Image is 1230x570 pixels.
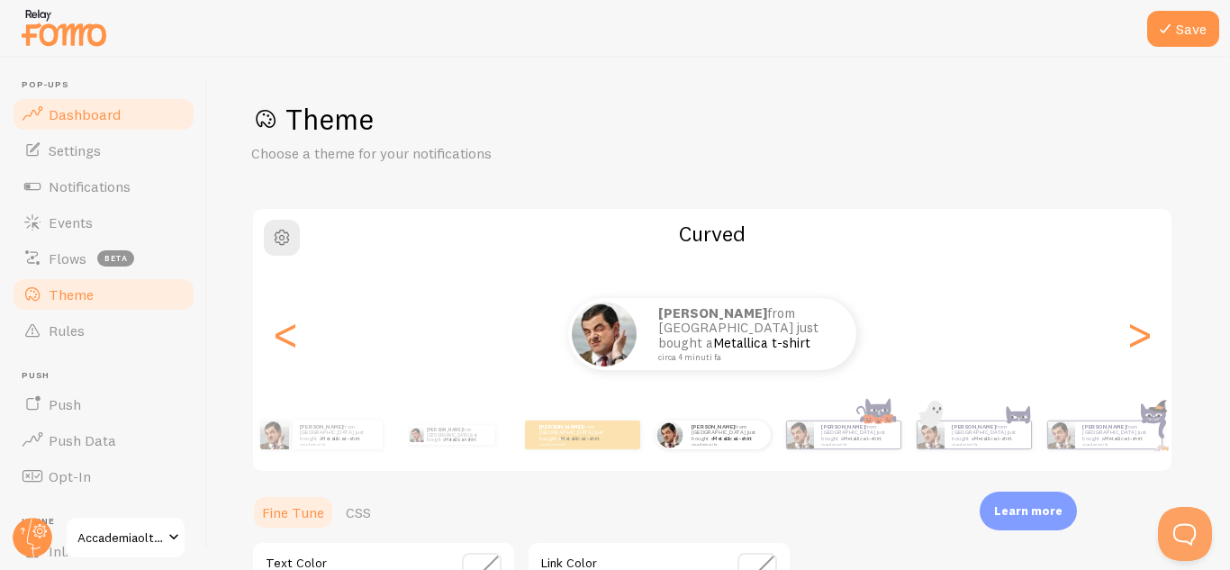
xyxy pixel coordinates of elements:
span: Push Data [49,431,116,449]
strong: [PERSON_NAME] [952,423,995,430]
a: Metallica t-shirt [1104,435,1143,442]
a: CSS [335,494,382,530]
strong: [PERSON_NAME] [539,423,583,430]
a: Push Data [11,422,196,458]
img: Fomo [1047,421,1074,448]
span: Notifications [49,177,131,195]
a: Opt-In [11,458,196,494]
img: Fomo [260,421,289,449]
a: Metallica t-shirt [843,435,882,442]
a: Accademiaoltrelalezione [65,516,186,559]
span: Settings [49,141,101,159]
a: Fine Tune [251,494,335,530]
p: from [GEOGRAPHIC_DATA] just bought a [821,423,893,446]
a: Metallica t-shirt [973,435,1012,442]
img: fomo-relay-logo-orange.svg [19,5,109,50]
span: Opt-In [49,467,91,485]
span: Dashboard [49,105,121,123]
span: Push [49,395,81,413]
strong: [PERSON_NAME] [427,427,463,432]
small: circa 4 minuti fa [658,353,833,362]
p: from [GEOGRAPHIC_DATA] just bought a [300,423,375,446]
small: circa 4 minuti fa [692,442,762,446]
strong: [PERSON_NAME] [300,423,343,430]
small: circa 4 minuti fa [821,442,891,446]
strong: [PERSON_NAME] [692,423,735,430]
span: Events [49,213,93,231]
span: beta [97,250,134,267]
span: Rules [49,321,85,339]
span: Theme [49,285,94,303]
a: Events [11,204,196,240]
a: Metallica t-shirt [561,435,600,442]
a: Flows beta [11,240,196,276]
span: Pop-ups [22,79,196,91]
strong: [PERSON_NAME] [1082,423,1126,430]
img: Fomo [786,421,813,448]
a: Theme [11,276,196,312]
p: from [GEOGRAPHIC_DATA] just bought a [952,423,1024,446]
p: from [GEOGRAPHIC_DATA] just bought a [427,425,487,445]
a: Settings [11,132,196,168]
iframe: Help Scout Beacon - Open [1158,507,1212,561]
a: Metallica t-shirt [713,334,810,351]
img: Fomo [572,302,637,366]
span: Accademiaoltrelalezione [77,527,163,548]
span: Flows [49,249,86,267]
p: from [GEOGRAPHIC_DATA] just bought a [692,423,764,446]
p: from [GEOGRAPHIC_DATA] just bought a [539,423,611,446]
a: Notifications [11,168,196,204]
img: Fomo [656,421,683,448]
small: circa 4 minuti fa [1082,442,1153,446]
a: Metallica t-shirt [713,435,752,442]
p: from [GEOGRAPHIC_DATA] just bought a [1082,423,1154,446]
h1: Theme [251,101,1187,138]
img: Fomo [917,421,944,448]
div: Previous slide [275,269,296,399]
div: Next slide [1128,269,1150,399]
p: Learn more [994,502,1063,520]
p: from [GEOGRAPHIC_DATA] just bought a [658,306,838,362]
p: Choose a theme for your notifications [251,143,683,164]
span: Push [22,370,196,382]
strong: [PERSON_NAME] [821,423,864,430]
small: circa 4 minuti fa [539,442,610,446]
a: Metallica t-shirt [445,437,475,442]
a: Push [11,386,196,422]
strong: [PERSON_NAME] [658,304,767,321]
div: Learn more [980,492,1077,530]
a: Dashboard [11,96,196,132]
a: Rules [11,312,196,348]
h2: Curved [253,220,1171,248]
small: circa 4 minuti fa [300,442,374,446]
img: Fomo [409,428,423,442]
small: circa 4 minuti fa [952,442,1022,446]
a: Metallica t-shirt [321,435,360,442]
